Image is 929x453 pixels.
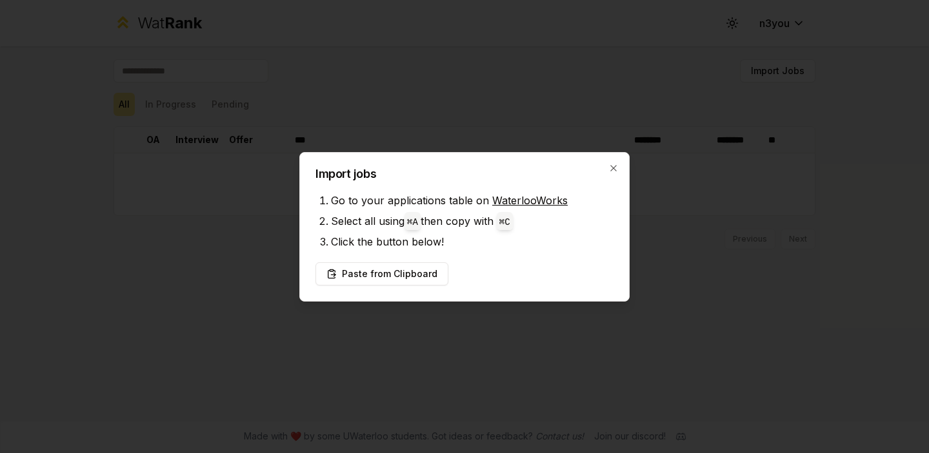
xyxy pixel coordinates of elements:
a: WaterlooWorks [492,194,568,207]
li: Select all using then copy with [331,211,614,231]
code: ⌘ C [499,217,510,227]
li: Click the button below! [331,231,614,252]
code: ⌘ A [407,217,418,227]
button: Paste from Clipboard [315,262,448,285]
h2: Import jobs [315,168,614,180]
li: Go to your applications table on [331,190,614,211]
